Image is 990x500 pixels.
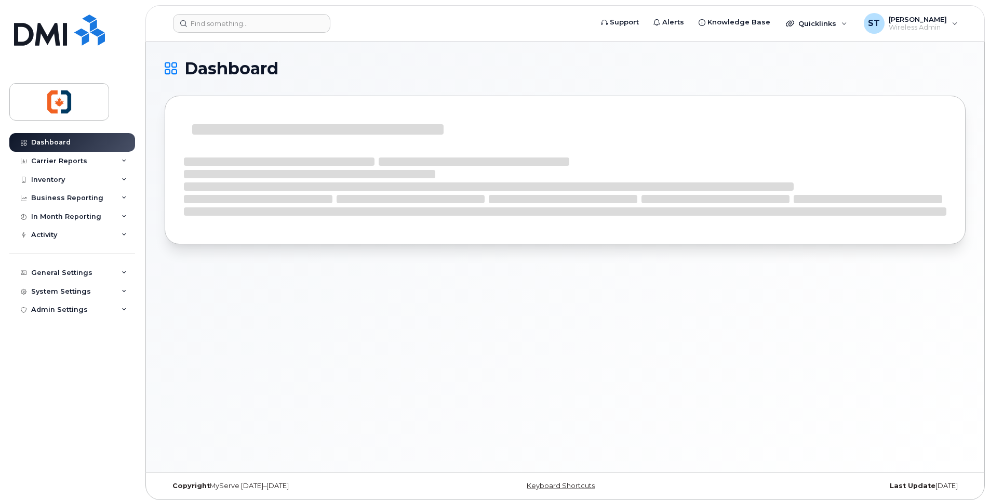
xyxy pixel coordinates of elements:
a: Keyboard Shortcuts [527,482,595,490]
div: MyServe [DATE]–[DATE] [165,482,432,490]
strong: Last Update [890,482,935,490]
strong: Copyright [172,482,210,490]
span: Dashboard [184,61,278,76]
div: [DATE] [699,482,966,490]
